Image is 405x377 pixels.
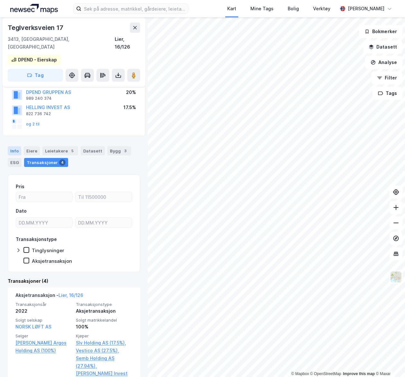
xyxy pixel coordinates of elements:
[250,5,274,13] div: Mine Tags
[8,23,65,33] div: Teglverksveien 17
[16,192,72,202] input: Fra
[69,148,76,154] div: 5
[76,307,132,315] div: Aksjetransaksjon
[122,148,129,154] div: 3
[32,258,72,264] div: Aksjetransaksjon
[76,347,132,354] a: Vestico AS (27.5%),
[115,35,140,51] div: Lier, 16/126
[76,323,132,331] div: 100%
[15,302,72,307] span: Transaksjonsår
[16,183,24,190] div: Pris
[26,96,52,101] div: 989 240 374
[313,5,330,13] div: Verktøy
[15,317,72,323] span: Solgt selskap
[16,207,27,215] div: Dato
[310,372,341,376] a: OpenStreetMap
[8,35,115,51] div: 3413, [GEOGRAPHIC_DATA], [GEOGRAPHIC_DATA]
[373,87,402,100] button: Tags
[16,235,57,243] div: Transaksjonstype
[81,4,188,14] input: Søk på adresse, matrikkel, gårdeiere, leietakere eller personer
[227,5,236,13] div: Kart
[76,354,132,370] a: Semb Holding AS (27.94%),
[373,346,405,377] div: Kontrollprogram for chat
[15,333,72,339] span: Selger
[42,146,78,155] div: Leietakere
[15,324,51,329] a: NORSK LØFT AS
[390,271,402,283] img: Z
[8,69,63,82] button: Tag
[76,333,132,339] span: Kjøper
[76,317,132,323] span: Solgt matrikkelandel
[15,291,83,302] div: Aksjetransaksjon -
[8,158,22,167] div: ESG
[76,192,132,202] input: Til 11500000
[123,104,136,111] div: 17.5%
[26,111,51,116] div: 822 736 742
[288,5,299,13] div: Bolig
[107,146,131,155] div: Bygg
[81,146,105,155] div: Datasett
[16,218,72,227] input: DD.MM.YYYY
[343,372,375,376] a: Improve this map
[365,56,402,69] button: Analyse
[8,277,140,285] div: Transaksjoner (4)
[59,159,66,166] div: 4
[59,292,83,298] a: Lier, 16/126
[76,302,132,307] span: Transaksjonstype
[8,146,21,155] div: Info
[18,56,57,64] div: DPEND - Eierskap
[15,307,72,315] div: 2022
[10,4,58,14] img: logo.a4113a55bc3d86da70a041830d287a7e.svg
[76,218,132,227] input: DD.MM.YYYY
[15,339,72,354] a: [PERSON_NAME] Argos Holding AS (100%)
[373,346,405,377] iframe: Chat Widget
[363,41,402,53] button: Datasett
[372,71,402,84] button: Filter
[126,88,136,96] div: 20%
[348,5,384,13] div: [PERSON_NAME]
[359,25,402,38] button: Bokmerker
[24,158,68,167] div: Transaksjoner
[32,247,64,253] div: Tinglysninger
[76,339,132,347] a: Slv Holding AS (17.5%),
[291,372,309,376] a: Mapbox
[24,146,40,155] div: Eiere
